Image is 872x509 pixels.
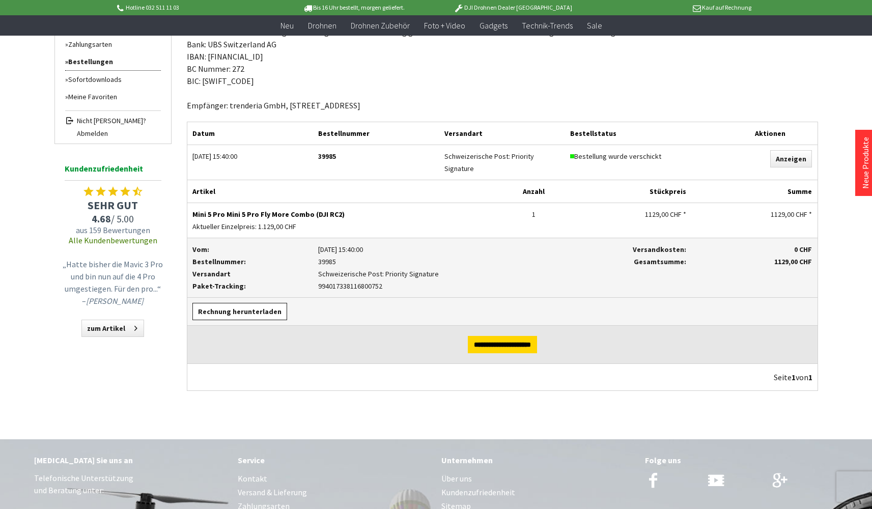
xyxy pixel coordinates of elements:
span: Gadgets [480,20,508,31]
a: Meine Favoriten [65,88,161,105]
span: Kundenzufriedenheit [65,162,161,181]
span: 4.68 [92,212,111,225]
a: Alle Kundenbewertungen [69,235,157,245]
div: Datum [187,122,314,145]
div: [DATE] 15:40:00 [192,150,308,162]
p: Bestellnummer: [192,256,308,268]
a: zum Artikel [81,320,144,337]
p: 1129,00 CHF [696,256,812,268]
span: Sale [587,20,602,31]
span: Technik-Trends [522,20,573,31]
a: Kontakt [238,472,431,486]
a: Sofortdownloads [65,71,161,88]
a: Kundenzufriedenheit [441,486,635,499]
div: Bestellstatus [565,122,723,145]
div: Anzahl [502,180,566,203]
p: Gesamtsumme: [570,256,686,268]
a: Bestellungen [65,53,161,71]
span: aus 159 Bewertungen [60,225,166,235]
a: Über uns [441,472,635,486]
div: Summe [691,180,818,203]
a: Gadgets [472,15,515,36]
div: Service [238,454,431,467]
span: Drohnen [308,20,336,31]
span: 1 [792,372,796,382]
a: Technik-Trends [515,15,580,36]
p: Versandkosten: [570,243,686,256]
div: 1129,00 CHF * [570,208,686,220]
div: Bestellung wurde verschickt [570,150,718,162]
div: Seite von [774,369,812,385]
p: Vom: [192,243,308,256]
p: [DATE] 15:40:00 [318,243,560,256]
div: 1129,00 CHF * [696,208,812,220]
p: Bis 16 Uhr bestellt, morgen geliefert. [274,2,433,14]
div: Aktionen [723,122,818,145]
div: Artikel [187,180,502,203]
p: 994017338116800752 [318,280,560,292]
div: Unternehmen [441,454,635,467]
a: Nicht [PERSON_NAME]? Abmelden [65,110,161,138]
a: Drohnen [301,15,344,36]
div: Folge uns [645,454,838,467]
p: Versandart [192,268,308,280]
a: Neu [273,15,301,36]
span: / 5.00 [60,212,166,225]
p: 0 CHF [696,243,812,256]
p: Schweizerische Post: Priority Signature [318,268,560,280]
p: Mini 5 Pro Mini 5 Pro Fly More Combo (DJI RC2) [192,208,497,220]
div: Versandart [439,122,566,145]
a: Zahlungsarten [65,36,161,53]
div: Stückpreis [565,180,691,203]
div: 1 [508,208,560,220]
span: Nicht [77,116,92,125]
p: Kauf auf Rechnung [593,2,751,14]
a: Foto + Video [417,15,472,36]
div: 39985 [318,150,434,162]
span: Foto + Video [424,20,465,31]
p: „Hatte bisher die Mavic 3 Pro und bin nun auf die 4 Pro umgestiegen. Für den pro...“ – [62,258,164,307]
a: Versand & Lieferung [238,486,431,499]
a: Sale [580,15,609,36]
p: Hotline 032 511 11 03 [116,2,274,14]
a: Rechnung herunterladen [192,303,287,320]
span: SEHR GUT [60,198,166,212]
span: Neu [280,20,294,31]
a: Anzeigen [770,150,812,167]
div: Bestellnummer [313,122,439,145]
a: Neue Produkte [860,137,870,189]
span: [PERSON_NAME]? [94,116,146,125]
p: DJI Drohnen Dealer [GEOGRAPHIC_DATA] [433,2,592,14]
a: Drohnen Zubehör [344,15,417,36]
span: Drohnen Zubehör [351,20,410,31]
p: Paket-Tracking: [192,280,308,292]
div: Schweizerische Post: Priority Signature [444,150,560,175]
em: [PERSON_NAME] [86,296,144,306]
div: [MEDICAL_DATA] Sie uns an [34,454,228,467]
span: Aktueller Einzelpreis: [192,222,257,231]
span: 1.129,00 CHF [258,222,296,231]
span: 1 [808,372,812,382]
span: Abmelden [77,128,161,138]
p: 39985 [318,256,560,268]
